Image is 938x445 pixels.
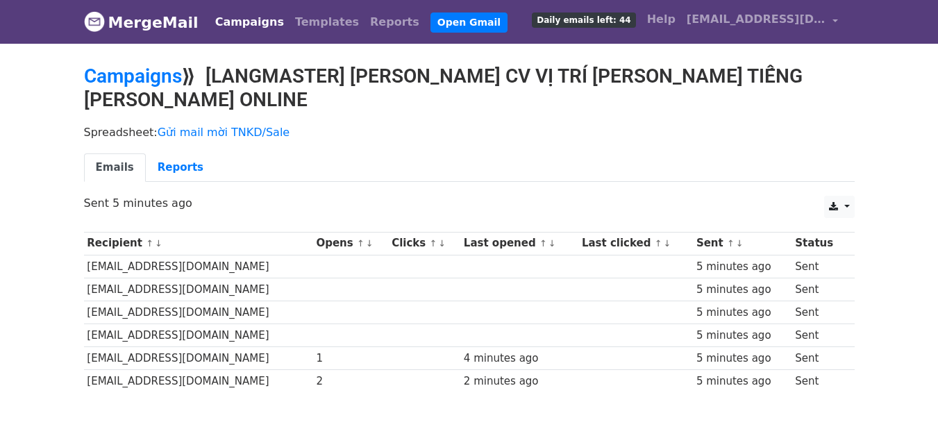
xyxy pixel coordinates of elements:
[316,373,385,389] div: 2
[792,232,846,255] th: Status
[290,8,365,36] a: Templates
[696,373,789,389] div: 5 minutes ago
[84,255,313,278] td: [EMAIL_ADDRESS][DOMAIN_NAME]
[84,196,855,210] p: Sent 5 minutes ago
[146,153,215,182] a: Reports
[84,11,105,32] img: MergeMail logo
[84,8,199,37] a: MergeMail
[158,126,290,139] a: Gửi mail mời TNKD/Sale
[539,238,547,249] a: ↑
[84,301,313,324] td: [EMAIL_ADDRESS][DOMAIN_NAME]
[357,238,365,249] a: ↑
[365,8,425,36] a: Reports
[687,11,826,28] span: [EMAIL_ADDRESS][DOMAIN_NAME]
[438,238,446,249] a: ↓
[464,373,576,389] div: 2 minutes ago
[84,125,855,140] p: Spreadsheet:
[696,282,789,298] div: 5 minutes ago
[430,12,508,33] a: Open Gmail
[84,232,313,255] th: Recipient
[155,238,162,249] a: ↓
[792,301,846,324] td: Sent
[696,328,789,344] div: 5 minutes ago
[655,238,662,249] a: ↑
[84,324,313,347] td: [EMAIL_ADDRESS][DOMAIN_NAME]
[526,6,641,33] a: Daily emails left: 44
[578,232,693,255] th: Last clicked
[84,65,855,111] h2: ⟫ [LANGMASTER] [PERSON_NAME] CV VỊ TRÍ [PERSON_NAME] TIẾNG [PERSON_NAME] ONLINE
[366,238,374,249] a: ↓
[316,351,385,367] div: 1
[84,278,313,301] td: [EMAIL_ADDRESS][DOMAIN_NAME]
[663,238,671,249] a: ↓
[210,8,290,36] a: Campaigns
[736,238,744,249] a: ↓
[84,153,146,182] a: Emails
[460,232,578,255] th: Last opened
[532,12,635,28] span: Daily emails left: 44
[430,238,437,249] a: ↑
[696,305,789,321] div: 5 minutes ago
[313,232,389,255] th: Opens
[548,238,556,249] a: ↓
[642,6,681,33] a: Help
[146,238,153,249] a: ↑
[792,347,846,370] td: Sent
[84,65,182,87] a: Campaigns
[792,324,846,347] td: Sent
[792,255,846,278] td: Sent
[727,238,735,249] a: ↑
[388,232,460,255] th: Clicks
[464,351,576,367] div: 4 minutes ago
[792,370,846,393] td: Sent
[681,6,844,38] a: [EMAIL_ADDRESS][DOMAIN_NAME]
[696,259,789,275] div: 5 minutes ago
[84,370,313,393] td: [EMAIL_ADDRESS][DOMAIN_NAME]
[696,351,789,367] div: 5 minutes ago
[693,232,792,255] th: Sent
[84,347,313,370] td: [EMAIL_ADDRESS][DOMAIN_NAME]
[792,278,846,301] td: Sent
